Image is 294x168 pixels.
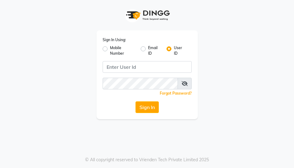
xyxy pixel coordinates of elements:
a: Forgot Password? [160,91,192,96]
label: Email ID [148,45,162,56]
img: logo1.svg [123,6,172,24]
label: Mobile Number [110,45,136,56]
input: Username [103,78,178,89]
label: Sign In Using: [103,37,126,43]
label: User ID [174,45,186,56]
input: Username [103,61,192,73]
button: Sign In [135,101,159,113]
